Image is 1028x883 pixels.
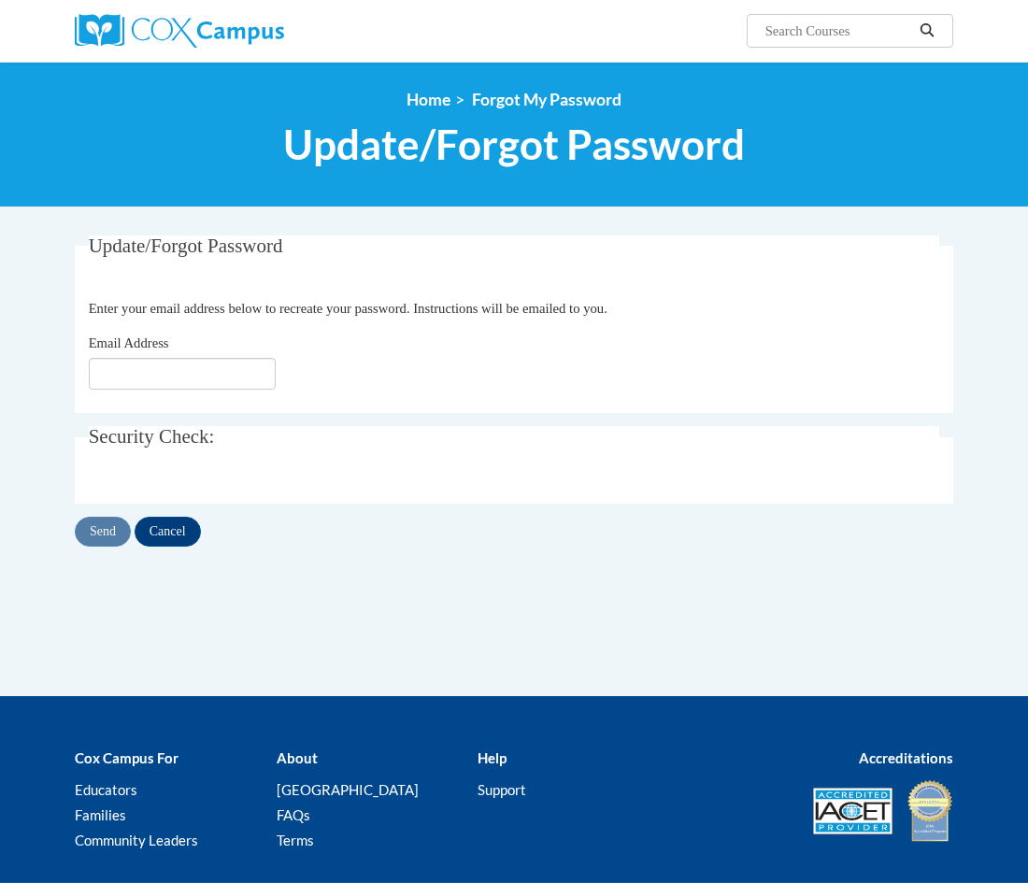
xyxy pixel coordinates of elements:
a: Community Leaders [75,832,198,848]
a: [GEOGRAPHIC_DATA] [277,781,419,798]
input: Cancel [135,517,201,547]
span: Forgot My Password [472,90,621,109]
img: Cox Campus [75,14,284,48]
b: Accreditations [859,749,953,766]
a: Home [407,90,450,109]
a: Support [478,781,526,798]
input: Search Courses [764,20,913,42]
img: IDA® Accredited [907,778,953,844]
b: Help [478,749,507,766]
a: Terms [277,832,314,848]
span: Email Address [89,335,169,350]
span: Update/Forgot Password [89,235,283,257]
a: Educators [75,781,137,798]
b: Cox Campus For [75,749,178,766]
a: Families [75,806,126,823]
a: FAQs [277,806,310,823]
span: Enter your email address below to recreate your password. Instructions will be emailed to you. [89,301,607,316]
b: About [277,749,318,766]
input: Email [89,358,276,390]
span: Update/Forgot Password [283,120,745,169]
button: Search [913,20,941,42]
span: Security Check: [89,425,215,448]
img: Accredited IACET® Provider [813,788,892,834]
a: Cox Campus [75,14,349,48]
